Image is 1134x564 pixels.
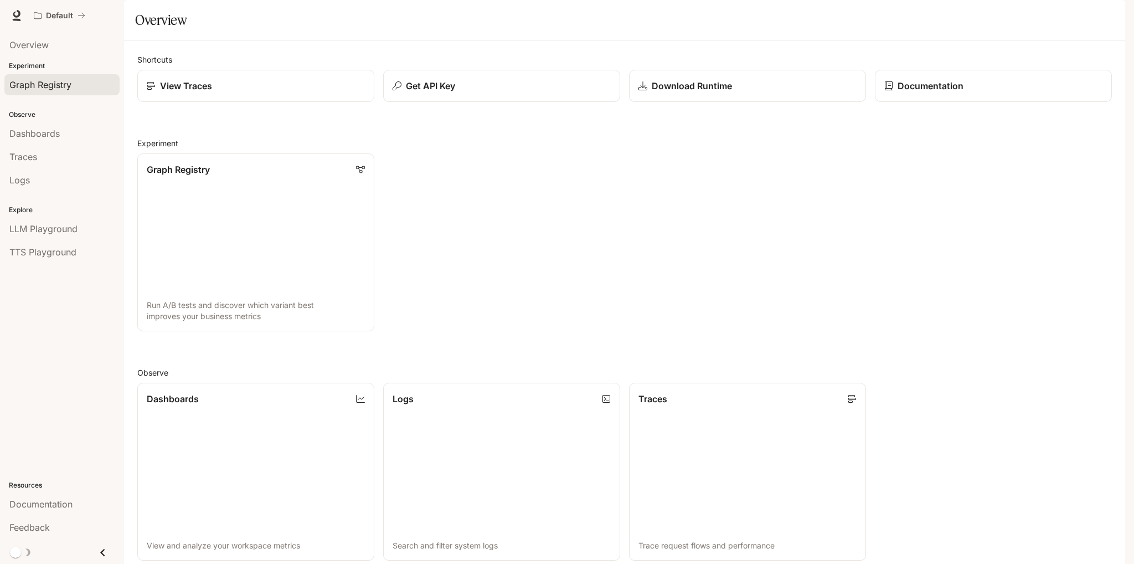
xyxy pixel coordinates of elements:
a: LogsSearch and filter system logs [383,383,620,561]
a: TracesTrace request flows and performance [629,383,866,561]
h2: Experiment [137,137,1112,149]
h2: Observe [137,367,1112,378]
p: Graph Registry [147,163,210,176]
p: Traces [638,392,667,406]
button: Get API Key [383,70,620,102]
p: Default [46,11,73,20]
button: All workspaces [29,4,90,27]
p: View and analyze your workspace metrics [147,540,365,551]
a: Download Runtime [629,70,866,102]
p: Run A/B tests and discover which variant best improves your business metrics [147,300,365,322]
p: Trace request flows and performance [638,540,857,551]
p: Documentation [898,79,963,93]
p: Download Runtime [652,79,732,93]
a: Graph RegistryRun A/B tests and discover which variant best improves your business metrics [137,153,374,331]
p: Logs [393,392,414,406]
a: DashboardsView and analyze your workspace metrics [137,383,374,561]
p: Get API Key [406,79,455,93]
a: View Traces [137,70,374,102]
h1: Overview [135,9,187,31]
a: Documentation [875,70,1112,102]
p: View Traces [160,79,212,93]
p: Search and filter system logs [393,540,611,551]
h2: Shortcuts [137,54,1112,65]
p: Dashboards [147,392,199,406]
